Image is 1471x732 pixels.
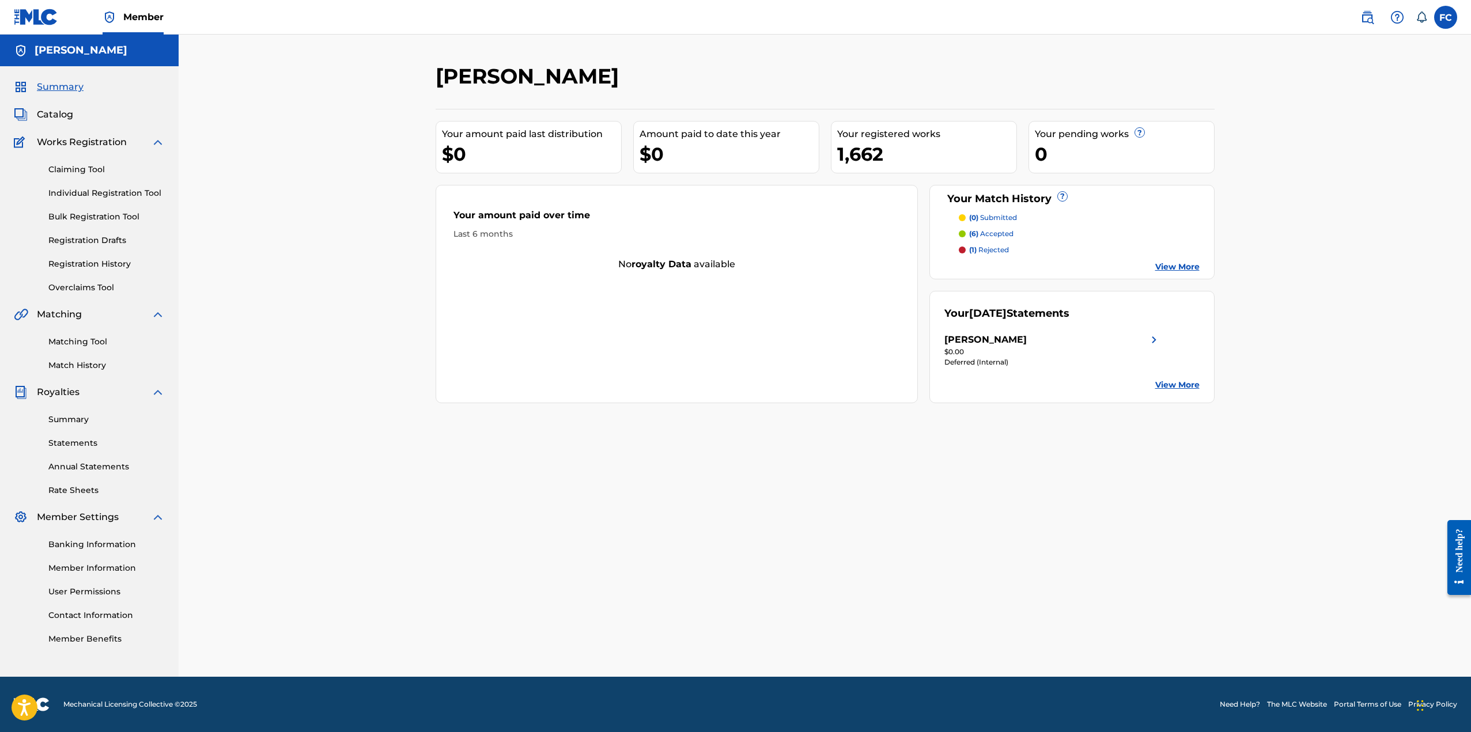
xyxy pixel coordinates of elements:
span: Royalties [37,385,80,399]
a: User Permissions [48,586,165,598]
img: Top Rightsholder [103,10,116,24]
a: Summary [48,414,165,426]
a: Banking Information [48,538,165,551]
iframe: Chat Widget [1413,677,1471,732]
div: Last 6 months [453,228,901,240]
a: Registration History [48,258,165,270]
img: Summary [14,80,28,94]
div: Your registered works [837,127,1016,141]
strong: royalty data [631,259,691,270]
p: accepted [969,229,1014,239]
img: expand [151,385,165,399]
img: search [1360,10,1374,24]
a: (0) submitted [959,213,1200,223]
img: Accounts [14,44,28,58]
a: Need Help? [1220,699,1260,710]
a: The MLC Website [1267,699,1327,710]
div: $0.00 [944,347,1161,357]
img: Catalog [14,108,28,122]
a: Contact Information [48,609,165,621]
span: ? [1058,192,1067,201]
img: expand [151,510,165,524]
span: Mechanical Licensing Collective © 2025 [63,699,197,710]
span: Member [123,10,164,24]
div: Help [1386,6,1409,29]
img: Royalties [14,385,28,399]
div: Widget de chat [1413,677,1471,732]
img: Works Registration [14,135,29,149]
div: Your Match History [944,191,1200,207]
a: Privacy Policy [1408,699,1457,710]
p: rejected [969,245,1009,255]
div: [PERSON_NAME] [944,333,1027,347]
a: Public Search [1356,6,1379,29]
a: Overclaims Tool [48,282,165,294]
a: Portal Terms of Use [1334,699,1401,710]
div: Notifications [1416,12,1427,23]
div: Deferred (Internal) [944,357,1161,367]
div: Your pending works [1035,127,1214,141]
span: Summary [37,80,84,94]
a: (1) rejected [959,245,1200,255]
div: Your Statements [944,306,1069,321]
span: (0) [969,213,978,222]
div: No available [436,257,918,271]
a: Statements [48,437,165,449]
a: Registration Drafts [48,234,165,246]
div: User Menu [1434,6,1457,29]
a: CatalogCatalog [14,108,73,122]
div: $0 [640,141,819,167]
img: expand [151,308,165,321]
div: Glisser [1417,688,1424,723]
a: (6) accepted [959,229,1200,239]
div: Amount paid to date this year [640,127,819,141]
img: Member Settings [14,510,28,524]
a: View More [1155,379,1200,391]
a: SummarySummary [14,80,84,94]
span: (6) [969,229,978,238]
a: Rate Sheets [48,484,165,496]
span: (1) [969,245,977,254]
a: Annual Statements [48,461,165,473]
div: $0 [442,141,621,167]
span: [DATE] [969,307,1007,320]
iframe: Resource Center [1439,511,1471,604]
span: Matching [37,308,82,321]
div: 1,662 [837,141,1016,167]
span: ? [1135,128,1144,137]
img: right chevron icon [1147,333,1161,347]
img: Matching [14,308,28,321]
div: 0 [1035,141,1214,167]
a: Individual Registration Tool [48,187,165,199]
a: Matching Tool [48,336,165,348]
a: View More [1155,261,1200,273]
h2: [PERSON_NAME] [436,63,625,89]
a: Claiming Tool [48,164,165,176]
img: MLC Logo [14,9,58,25]
a: Member Benefits [48,633,165,645]
a: Match History [48,359,165,371]
a: [PERSON_NAME]right chevron icon$0.00Deferred (Internal) [944,333,1161,367]
img: help [1390,10,1404,24]
span: Member Settings [37,510,119,524]
img: logo [14,697,50,711]
p: submitted [969,213,1017,223]
div: Your amount paid last distribution [442,127,621,141]
span: Catalog [37,108,73,122]
a: Bulk Registration Tool [48,211,165,223]
a: Member Information [48,562,165,574]
h5: Frederic Cilia [35,44,127,57]
div: Your amount paid over time [453,208,901,228]
img: expand [151,135,165,149]
span: Works Registration [37,135,127,149]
